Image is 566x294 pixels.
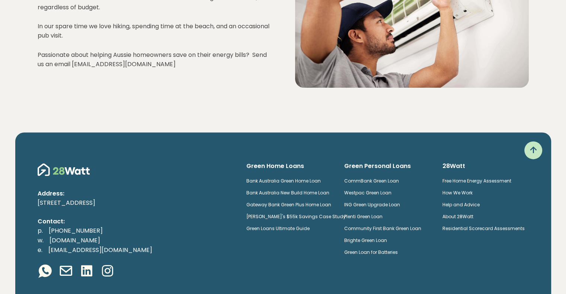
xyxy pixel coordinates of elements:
a: Green Loans Ultimate Guide [246,225,310,232]
img: 28Watt [38,162,90,177]
a: Westpac Green Loan [344,190,391,196]
a: [EMAIL_ADDRESS][DOMAIN_NAME] [42,246,158,254]
a: Green Loan for Batteries [344,249,398,255]
a: How We Work [442,190,473,196]
span: e. [38,246,42,254]
span: w. [38,236,44,245]
a: Gateway Bank Green Plus Home Loan [246,201,331,208]
a: Instagram [100,264,115,280]
a: Plenti Green Loan [344,213,383,220]
a: Community First Bank Green Loan [344,225,421,232]
a: Email [58,264,73,280]
a: [PHONE_NUMBER] [43,226,109,235]
a: CommBank Green Loan [344,178,399,184]
a: [DOMAIN_NAME] [44,236,106,245]
a: Whatsapp [38,264,52,280]
p: [STREET_ADDRESS] [38,198,234,208]
a: About 28Watt [442,213,473,220]
a: Help and Advice [442,201,480,208]
p: Address: [38,189,234,198]
a: ING Green Upgrade Loan [344,201,400,208]
a: Bank Australia New Build Home Loan [246,190,329,196]
p: Contact: [38,217,234,226]
a: Brighte Green Loan [344,237,387,243]
h6: Green Personal Loans [344,162,431,170]
a: Residential Scorecard Assessments [442,225,525,232]
h6: Green Home Loans [246,162,333,170]
span: p. [38,226,43,235]
a: Linkedin [79,264,94,280]
a: [PERSON_NAME]'s $55k Savings Case Study [246,213,346,220]
a: Bank Australia Green Home Loan [246,178,321,184]
a: Free Home Energy Assessment [442,178,511,184]
h6: 28Watt [442,162,529,170]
